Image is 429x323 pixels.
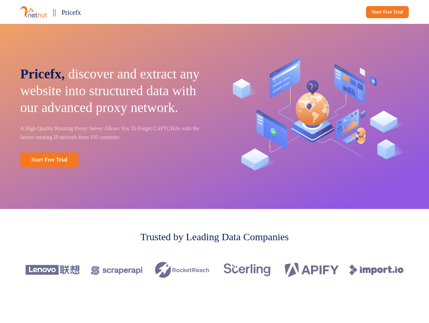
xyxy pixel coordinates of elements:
a: Start Free Trial [366,6,409,18]
span: Pricefx, [20,66,65,81]
p: discover and extract any website into structured data with our advanced proxy network. [20,66,205,116]
p: A High Quality Rotating Proxy Server Allows You To Forget CAPTCHAs with the fastest rotating IP n... [20,124,205,142]
p: || [53,5,56,19]
p: Trusted by Leading Data Companies [140,229,289,244]
span: Pricefx [61,9,81,16]
a: Start Free Trial [20,152,79,167]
